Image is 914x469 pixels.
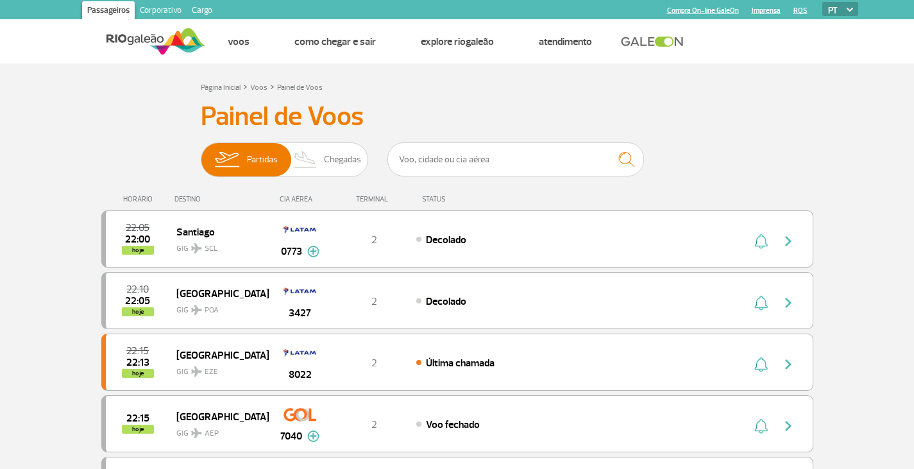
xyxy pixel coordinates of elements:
[126,358,149,367] span: 2025-08-24 22:13:00
[421,35,494,48] a: Explore RIOgaleão
[187,1,217,22] a: Cargo
[277,83,323,92] a: Painel de Voos
[205,305,219,316] span: POA
[371,357,377,370] span: 2
[426,357,495,370] span: Última chamada
[307,431,319,442] img: mais-info-painel-voo.svg
[125,296,150,305] span: 2025-08-24 22:05:00
[126,346,149,355] span: 2025-08-24 22:15:00
[126,223,149,232] span: 2025-08-24 22:05:00
[105,195,175,203] div: HORÁRIO
[135,1,187,22] a: Corporativo
[332,195,416,203] div: TERMINAL
[176,223,258,240] span: Santiago
[191,428,202,438] img: destiny_airplane.svg
[416,195,520,203] div: STATUS
[426,234,466,246] span: Decolado
[781,357,796,372] img: seta-direita-painel-voo.svg
[280,429,302,444] span: 7040
[752,6,781,15] a: Imprensa
[324,143,361,176] span: Chegadas
[387,142,644,176] input: Voo, cidade ou cia aérea
[176,359,258,378] span: GIG
[126,285,149,294] span: 2025-08-24 22:10:00
[82,1,135,22] a: Passageiros
[268,195,332,203] div: CIA AÉREA
[793,6,808,15] a: RQS
[176,421,258,439] span: GIG
[176,298,258,316] span: GIG
[371,234,377,246] span: 2
[307,246,319,257] img: mais-info-painel-voo.svg
[205,243,217,255] span: SCL
[201,83,241,92] a: Página Inicial
[176,236,258,255] span: GIG
[250,83,267,92] a: Voos
[781,234,796,249] img: seta-direita-painel-voo.svg
[426,295,466,308] span: Decolado
[281,244,302,259] span: 0773
[289,367,312,382] span: 8022
[247,143,278,176] span: Partidas
[754,418,768,434] img: sino-painel-voo.svg
[781,418,796,434] img: seta-direita-painel-voo.svg
[426,418,480,431] span: Voo fechado
[207,143,247,176] img: slider-embarque
[539,35,592,48] a: Atendimento
[122,425,154,434] span: hoje
[126,414,149,423] span: 2025-08-24 22:15:00
[191,305,202,315] img: destiny_airplane.svg
[754,295,768,311] img: sino-painel-voo.svg
[754,234,768,249] img: sino-painel-voo.svg
[371,295,377,308] span: 2
[289,305,311,321] span: 3427
[191,243,202,253] img: destiny_airplane.svg
[122,369,154,378] span: hoje
[228,35,250,48] a: Voos
[191,366,202,377] img: destiny_airplane.svg
[270,79,275,94] a: >
[176,408,258,425] span: [GEOGRAPHIC_DATA]
[754,357,768,372] img: sino-painel-voo.svg
[122,307,154,316] span: hoje
[287,143,325,176] img: slider-desembarque
[122,246,154,255] span: hoje
[294,35,376,48] a: Como chegar e sair
[176,285,258,302] span: [GEOGRAPHIC_DATA]
[371,418,377,431] span: 2
[205,428,219,439] span: AEP
[174,195,268,203] div: DESTINO
[243,79,248,94] a: >
[176,346,258,363] span: [GEOGRAPHIC_DATA]
[201,101,714,133] h3: Painel de Voos
[667,6,739,15] a: Compra On-line GaleOn
[781,295,796,311] img: seta-direita-painel-voo.svg
[125,235,150,244] span: 2025-08-24 22:00:00
[205,366,218,378] span: EZE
